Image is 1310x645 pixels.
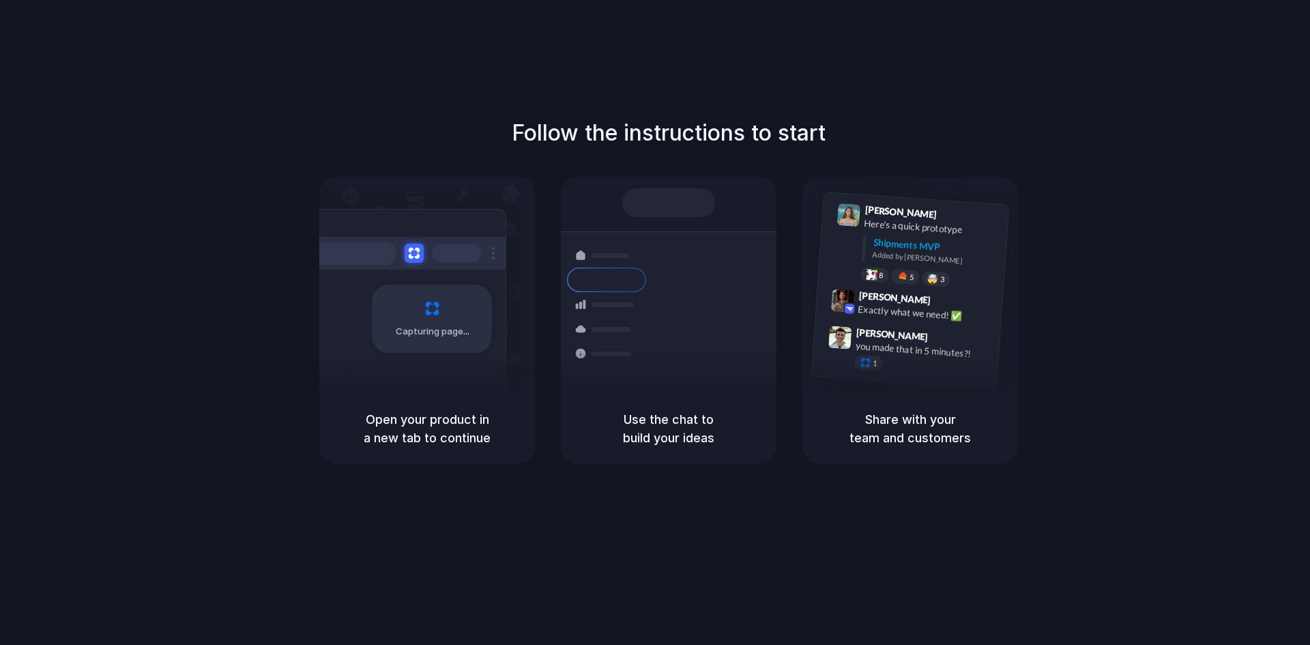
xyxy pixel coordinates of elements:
[864,202,937,222] span: [PERSON_NAME]
[336,410,519,447] h5: Open your product in a new tab to continue
[819,410,1002,447] h5: Share with your team and customers
[940,276,945,283] span: 3
[879,272,884,279] span: 8
[512,117,826,149] h1: Follow the instructions to start
[872,249,998,269] div: Added by [PERSON_NAME]
[941,209,969,225] span: 9:41 AM
[396,325,471,339] span: Capturing page
[858,302,994,326] div: Exactly what we need! ✅
[909,274,914,281] span: 5
[577,410,760,447] h5: Use the chat to build your ideas
[856,325,929,345] span: [PERSON_NAME]
[927,274,939,284] div: 🤯
[873,235,999,258] div: Shipments MVP
[932,331,960,347] span: 9:47 AM
[858,288,931,308] span: [PERSON_NAME]
[935,295,963,311] span: 9:42 AM
[855,339,991,362] div: you made that in 5 minutes?!
[864,216,1000,240] div: Here's a quick prototype
[873,360,877,367] span: 1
